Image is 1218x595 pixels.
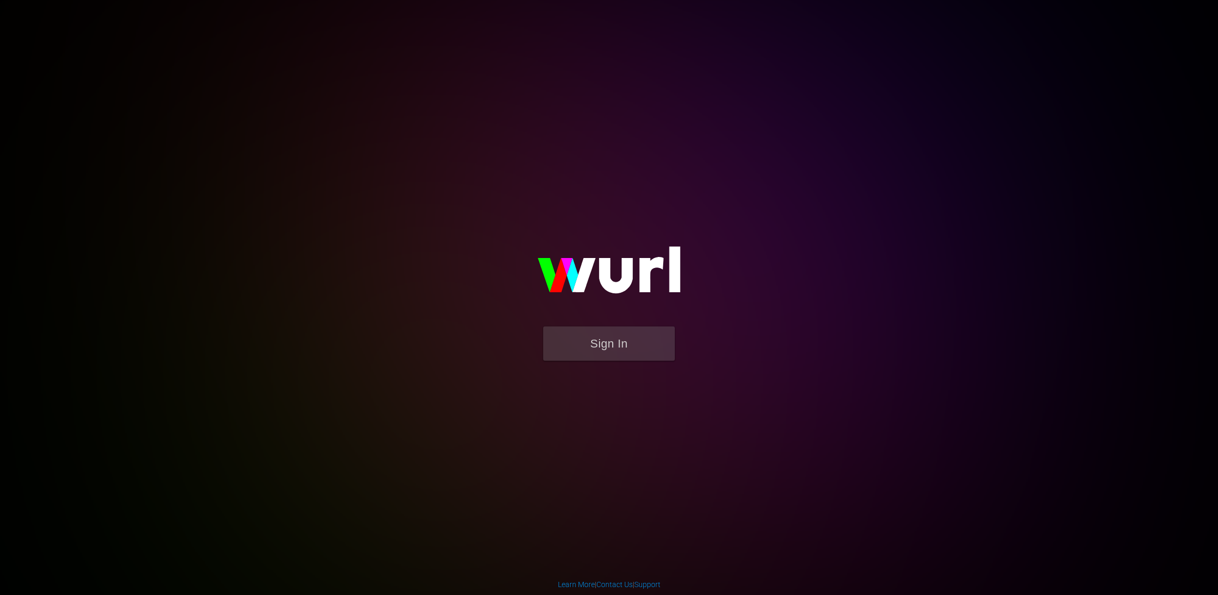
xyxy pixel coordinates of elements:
a: Learn More [558,580,595,589]
button: Sign In [543,326,675,361]
a: Contact Us [596,580,633,589]
img: wurl-logo-on-black-223613ac3d8ba8fe6dc639794a292ebdb59501304c7dfd60c99c58986ef67473.svg [504,224,714,326]
a: Support [634,580,661,589]
div: | | [558,579,661,590]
